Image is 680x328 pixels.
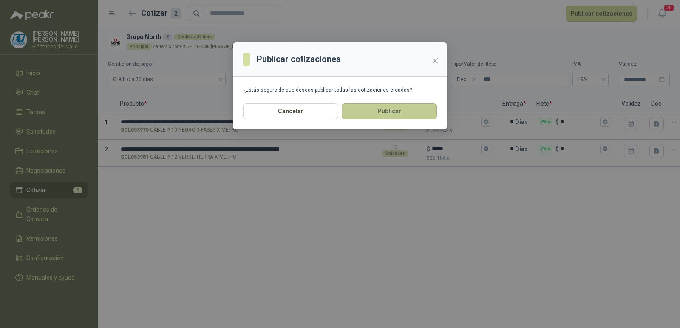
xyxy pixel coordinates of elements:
[432,57,439,64] span: close
[342,103,437,119] button: Publicar
[257,53,341,66] h3: Publicar cotizaciones
[243,87,437,93] div: ¿Estás seguro de que deseas publicar todas las cotizaciones creadas?
[243,103,338,119] button: Cancelar
[428,54,442,67] button: Close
